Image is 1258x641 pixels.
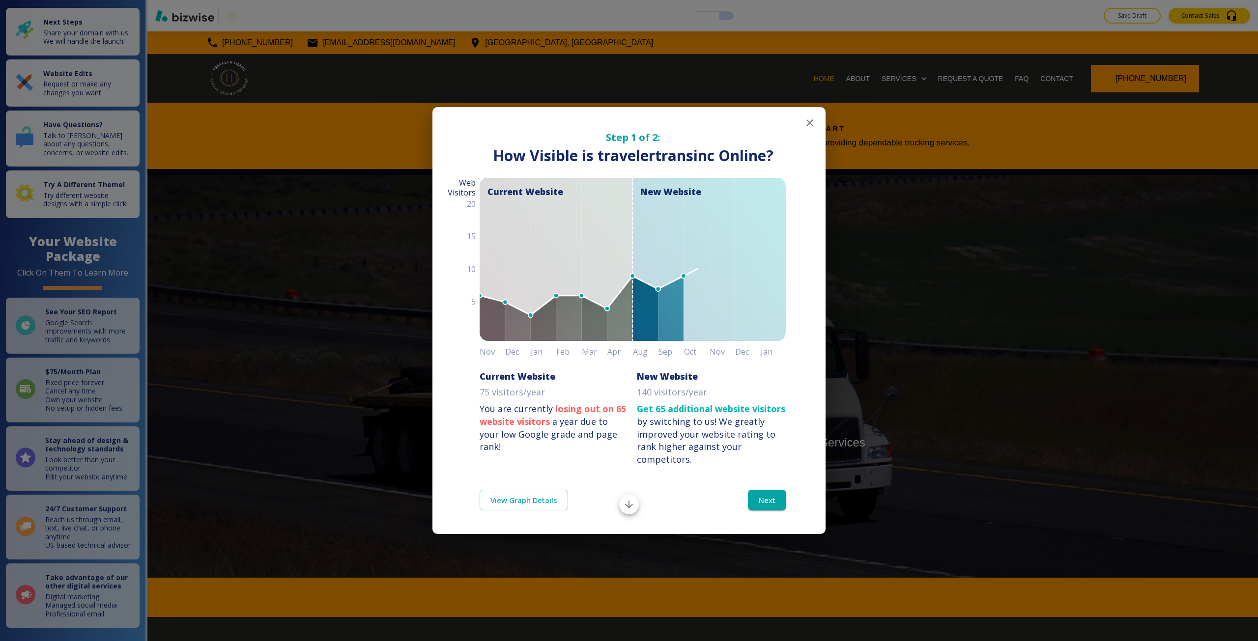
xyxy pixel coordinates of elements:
button: Next [748,490,786,510]
h6: Jan [761,345,786,359]
a: View Graph Details [480,490,568,510]
h6: Current Website [480,370,555,382]
h6: New Website [637,370,698,382]
p: by switching to us! [637,403,786,466]
strong: losing out on 65 website visitors [480,403,626,427]
button: Scroll to bottom [619,495,639,514]
p: You are currently a year due to your low Google grade and page rank! [480,403,629,453]
h6: Oct [684,345,710,359]
div: We greatly improved your website rating to rank higher against your competitors. [637,416,775,465]
h6: Jan [531,345,556,359]
p: 75 visitors/year [480,386,545,399]
h6: Dec [735,345,761,359]
p: 140 visitors/year [637,386,707,399]
h6: Apr [607,345,633,359]
h6: Aug [633,345,658,359]
h6: Dec [505,345,531,359]
h6: Feb [556,345,582,359]
h6: Nov [480,345,505,359]
h6: Nov [710,345,735,359]
h6: Mar [582,345,607,359]
strong: Get 65 additional website visitors [637,403,785,415]
h6: Sep [658,345,684,359]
